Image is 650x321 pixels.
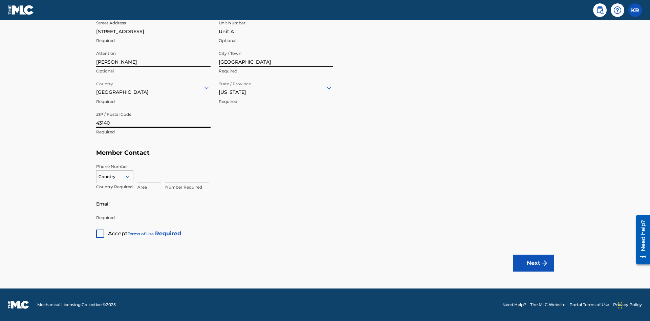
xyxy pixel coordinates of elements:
p: Optional [96,68,211,74]
img: search [596,6,604,14]
label: Country [96,77,113,87]
iframe: Chat Widget [616,288,650,321]
a: Privacy Policy [613,302,642,308]
a: Portal Terms of Use [569,302,609,308]
img: logo [8,301,29,309]
p: Required [96,38,211,44]
p: Required [96,99,211,105]
a: The MLC Website [530,302,565,308]
span: Accept [108,230,128,237]
p: Area [137,184,161,190]
div: User Menu [628,3,642,17]
div: [GEOGRAPHIC_DATA] [96,79,211,96]
img: help [613,6,622,14]
a: Terms of Use [128,231,154,236]
img: f7272a7cc735f4ea7f67.svg [540,259,548,267]
span: Mechanical Licensing Collective © 2025 [37,302,116,308]
div: [US_STATE] [219,79,333,96]
p: Required [219,99,333,105]
p: Number Required [165,184,209,190]
p: Required [96,215,211,221]
p: Required [96,129,211,135]
label: State / Province [219,77,251,87]
iframe: Resource Center [631,212,650,268]
img: MLC Logo [8,5,34,15]
p: Country Required [96,184,133,190]
div: Drag [618,295,622,316]
p: Optional [219,38,333,44]
strong: Required [155,230,181,237]
button: Next [513,255,554,272]
a: Need Help? [502,302,526,308]
h5: Member Contact [96,146,554,160]
a: Public Search [593,3,607,17]
p: Required [219,68,333,74]
div: Help [611,3,624,17]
